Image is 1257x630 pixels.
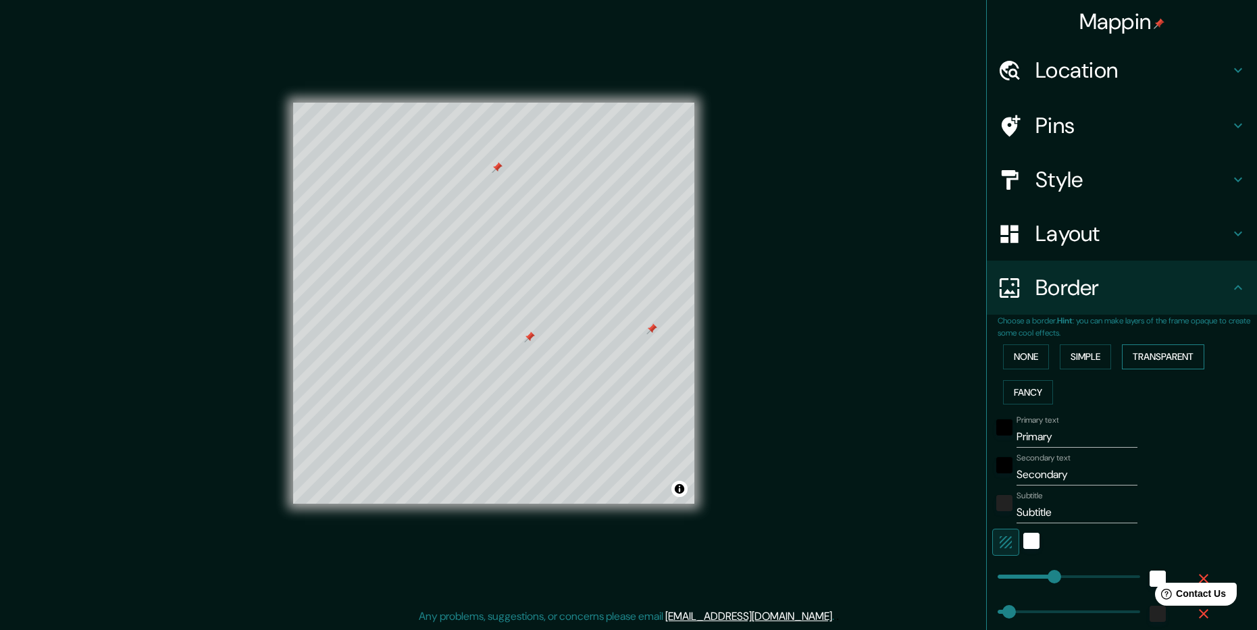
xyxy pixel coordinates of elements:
[1003,344,1049,369] button: None
[996,419,1012,436] button: black
[1122,344,1204,369] button: Transparent
[987,43,1257,97] div: Location
[834,608,836,625] div: .
[1154,18,1164,29] img: pin-icon.png
[1003,380,1053,405] button: Fancy
[1035,57,1230,84] h4: Location
[987,99,1257,153] div: Pins
[1035,274,1230,301] h4: Border
[987,261,1257,315] div: Border
[996,495,1012,511] button: color-222222
[1023,533,1040,549] button: white
[419,608,834,625] p: Any problems, suggestions, or concerns please email .
[1150,571,1166,587] button: white
[1060,344,1111,369] button: Simple
[996,457,1012,473] button: black
[987,153,1257,207] div: Style
[1057,315,1073,326] b: Hint
[1035,112,1230,139] h4: Pins
[836,608,839,625] div: .
[987,207,1257,261] div: Layout
[1017,415,1058,426] label: Primary text
[1017,452,1071,464] label: Secondary text
[1079,8,1165,35] h4: Mappin
[671,481,688,497] button: Toggle attribution
[1035,220,1230,247] h4: Layout
[998,315,1257,339] p: Choose a border. : you can make layers of the frame opaque to create some cool effects.
[665,609,832,623] a: [EMAIL_ADDRESS][DOMAIN_NAME]
[1017,490,1043,502] label: Subtitle
[1035,166,1230,193] h4: Style
[1137,577,1242,615] iframe: Help widget launcher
